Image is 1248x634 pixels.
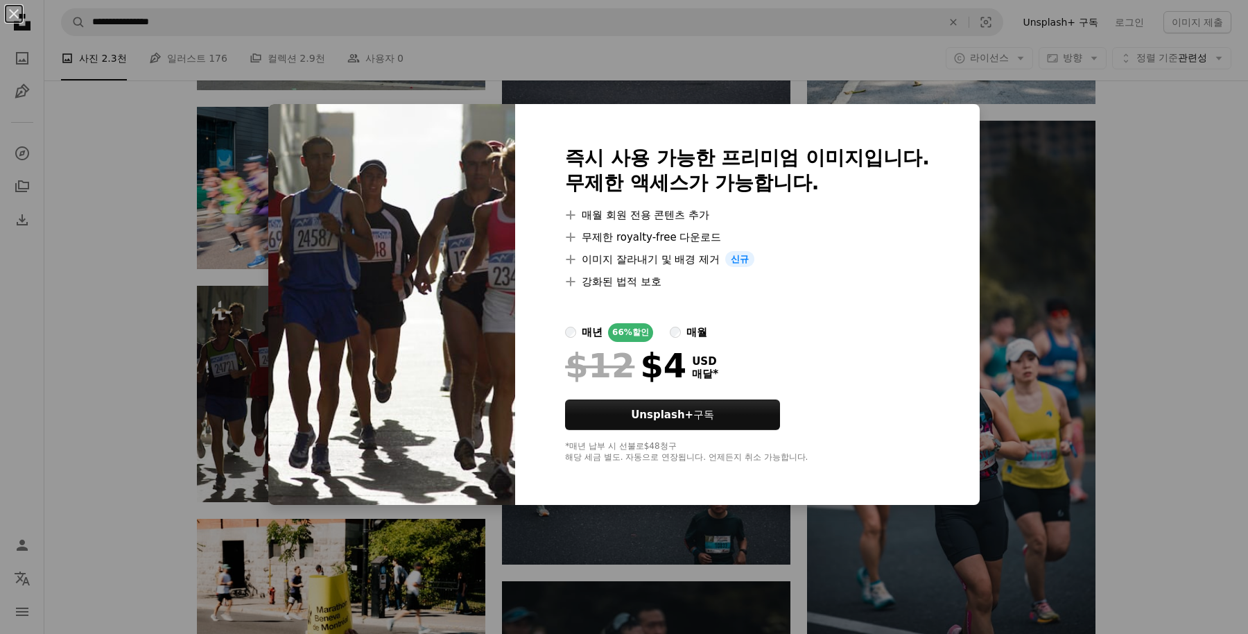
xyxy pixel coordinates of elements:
[565,273,930,290] li: 강화된 법적 보호
[608,323,653,342] div: 66% 할인
[565,207,930,223] li: 매월 회원 전용 콘텐츠 추가
[670,327,681,338] input: 매월
[565,146,930,196] h2: 즉시 사용 가능한 프리미엄 이미지입니다. 무제한 액세스가 가능합니다.
[565,348,634,384] span: $12
[565,251,930,268] li: 이미지 잘라내기 및 배경 제거
[268,104,515,506] img: premium_photo-1664304816338-fa308c9c63e2
[692,355,718,368] span: USD
[565,400,780,430] button: Unsplash+구독
[565,441,930,463] div: *매년 납부 시 선불로 $48 청구 해당 세금 별도. 자동으로 연장됩니다. 언제든지 취소 가능합니다.
[631,409,693,421] strong: Unsplash+
[725,251,754,268] span: 신규
[582,324,603,341] div: 매년
[565,348,686,384] div: $4
[686,324,707,341] div: 매월
[565,327,576,338] input: 매년66%할인
[565,229,930,246] li: 무제한 royalty-free 다운로드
